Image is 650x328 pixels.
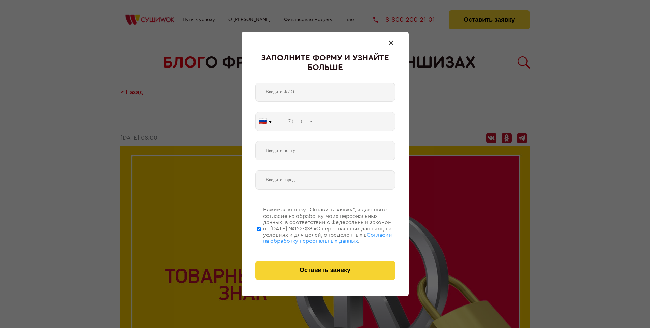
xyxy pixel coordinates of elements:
div: Заполните форму и узнайте больше [255,54,395,72]
input: Введите ФИО [255,83,395,102]
button: 🇷🇺 [256,112,275,131]
input: Введите город [255,170,395,190]
div: Нажимая кнопку “Оставить заявку”, я даю свое согласие на обработку моих персональных данных, в со... [263,207,395,244]
button: Оставить заявку [255,261,395,280]
input: Введите почту [255,141,395,160]
input: +7 (___) ___-____ [275,112,395,131]
span: Согласии на обработку персональных данных [263,232,392,244]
